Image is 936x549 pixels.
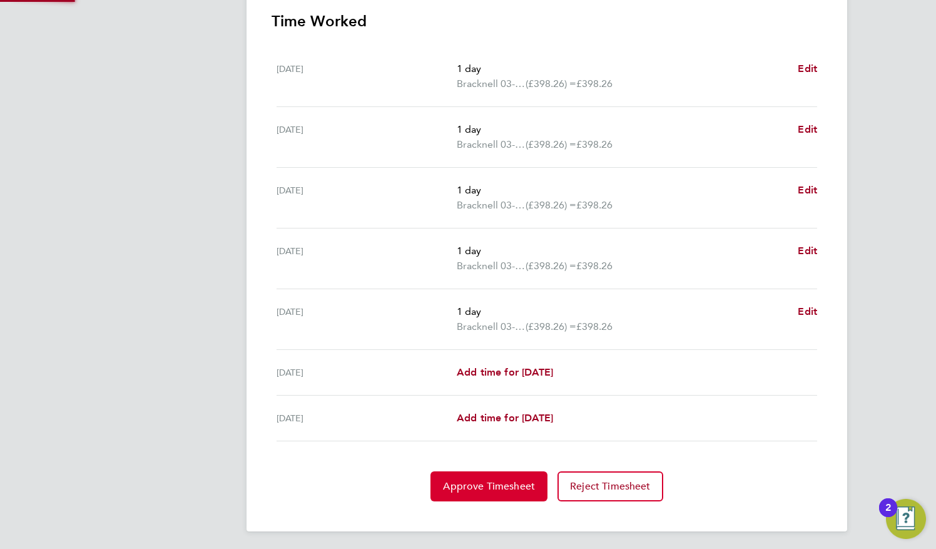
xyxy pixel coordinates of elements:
div: [DATE] [277,122,457,152]
a: Edit [798,244,817,259]
span: Edit [798,123,817,135]
a: Add time for [DATE] [457,365,553,380]
span: £398.26 [576,78,613,90]
p: 1 day [457,122,788,137]
span: Add time for [DATE] [457,366,553,378]
button: Open Resource Center, 2 new notifications [886,499,926,539]
span: Reject Timesheet [570,480,651,493]
p: 1 day [457,183,788,198]
span: (£398.26) = [526,138,576,150]
p: 1 day [457,304,788,319]
p: 1 day [457,61,788,76]
p: 1 day [457,244,788,259]
span: (£398.26) = [526,78,576,90]
a: Add time for [DATE] [457,411,553,426]
span: £398.26 [576,321,613,332]
button: Approve Timesheet [430,471,547,501]
span: Edit [798,245,817,257]
div: 2 [885,508,891,524]
span: (£398.26) = [526,260,576,272]
span: Bracknell 03-K102.01-C 9200078692P [457,137,526,152]
div: [DATE] [277,304,457,334]
span: £398.26 [576,260,613,272]
div: [DATE] [277,244,457,274]
span: (£398.26) = [526,321,576,332]
a: Edit [798,183,817,198]
span: £398.26 [576,199,613,211]
span: Bracknell 03-K102.01-C 9200078692P [457,76,526,91]
span: Edit [798,305,817,317]
a: Edit [798,122,817,137]
div: [DATE] [277,61,457,91]
span: (£398.26) = [526,199,576,211]
span: Bracknell 03-K102.01-C 9200078692P [457,319,526,334]
button: Reject Timesheet [557,471,663,501]
span: Edit [798,63,817,74]
span: Edit [798,184,817,196]
span: Bracknell 03-K102.01-C 9200078692P [457,198,526,213]
span: Bracknell 03-K102.01-C 9200078692P [457,259,526,274]
span: £398.26 [576,138,613,150]
h3: Time Worked [272,11,822,31]
div: [DATE] [277,365,457,380]
div: [DATE] [277,183,457,213]
span: Approve Timesheet [443,480,535,493]
div: [DATE] [277,411,457,426]
a: Edit [798,61,817,76]
a: Edit [798,304,817,319]
span: Add time for [DATE] [457,412,553,424]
